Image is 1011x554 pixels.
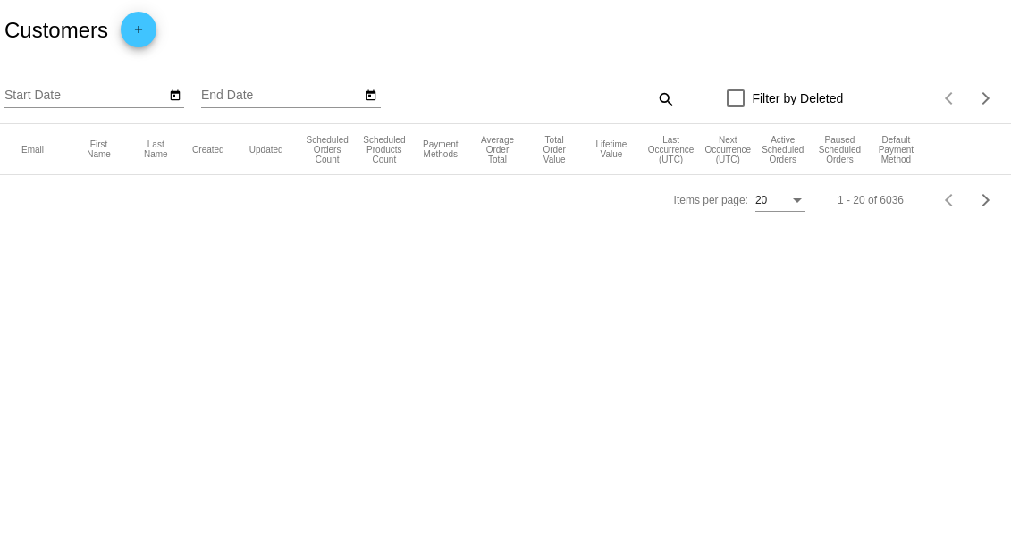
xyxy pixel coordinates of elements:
button: Change sorting for TotalScheduledOrderValue [534,135,575,164]
button: Change sorting for NextScheduledOrderOccurrenceUtc [704,135,751,164]
button: Next page [968,182,1004,218]
button: Open calendar [362,85,381,104]
button: Change sorting for Email [21,144,44,155]
input: Start Date [4,88,165,103]
input: End Date [201,88,362,103]
button: Change sorting for CreatedUtc [192,144,224,155]
button: Change sorting for ActiveScheduledOrdersCount [762,135,804,164]
button: Change sorting for LastScheduledOrderOccurrenceUtc [648,135,695,164]
div: 1 - 20 of 6036 [838,194,904,206]
button: Change sorting for PausedScheduledOrdersCount [819,135,861,164]
button: Previous page [932,182,968,218]
mat-select: Items per page: [755,195,805,207]
h2: Customers [4,18,108,43]
button: Change sorting for UpdatedUtc [249,144,283,155]
button: Next page [968,80,1004,116]
div: Items per page: [674,194,748,206]
button: Change sorting for AverageScheduledOrderTotal [477,135,518,164]
button: Change sorting for LastName [135,139,176,159]
mat-icon: add [128,23,149,45]
mat-icon: search [654,85,676,113]
button: Change sorting for ScheduledOrderLTV [591,139,632,159]
button: Change sorting for PaymentMethodsCount [420,139,461,159]
button: Change sorting for TotalProductsScheduledCount [363,135,405,164]
button: Previous page [932,80,968,116]
span: 20 [755,194,767,206]
button: Change sorting for TotalScheduledOrdersCount [307,135,349,164]
button: Change sorting for FirstName [79,139,120,159]
button: Change sorting for DefaultPaymentMethod [876,135,917,164]
button: Open calendar [165,85,184,104]
span: Filter by Deleted [752,88,843,109]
